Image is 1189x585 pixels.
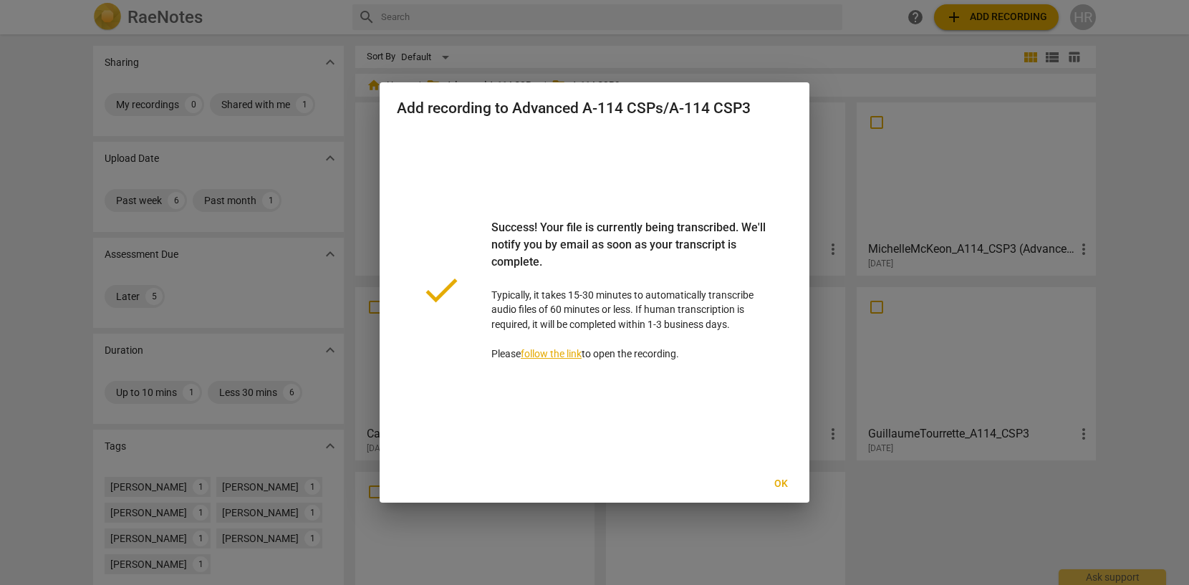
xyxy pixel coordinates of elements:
p: Typically, it takes 15-30 minutes to automatically transcribe audio files of 60 minutes or less. ... [491,219,769,362]
span: done [420,269,463,311]
button: Ok [758,471,804,497]
h2: Add recording to Advanced A-114 CSPs/A-114 CSP3 [397,100,792,117]
span: Ok [769,477,792,491]
div: Success! Your file is currently being transcribed. We'll notify you by email as soon as your tran... [491,219,769,288]
a: follow the link [521,348,582,359]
